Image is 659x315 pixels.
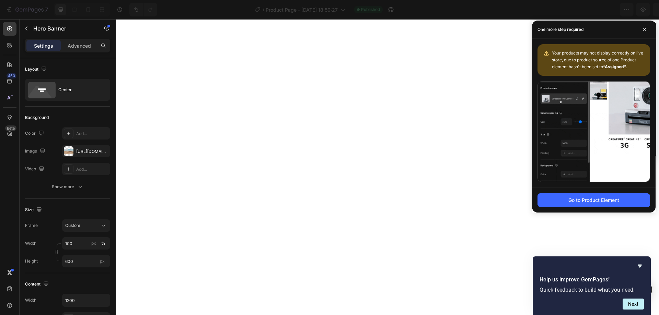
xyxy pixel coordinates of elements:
div: Add... [76,166,108,172]
p: Hero Banner [33,24,92,33]
div: % [101,240,105,246]
p: Advanced [68,42,91,49]
div: Publish [619,6,636,13]
div: Center [58,82,100,98]
button: Next question [623,299,644,310]
button: % [90,239,98,247]
div: Width [25,297,36,303]
button: Show more [25,181,110,193]
input: px% [62,237,110,250]
div: 450 [7,73,16,78]
input: Auto [62,294,110,306]
div: [URL][DOMAIN_NAME] [76,148,108,155]
div: Color [25,129,45,138]
div: Add... [76,131,108,137]
button: 7 [3,3,51,16]
p: 7 [45,5,48,14]
label: Frame [25,222,38,229]
button: px [99,239,107,247]
div: Content [25,280,50,289]
label: Width [25,240,36,246]
div: Image [25,147,47,156]
span: / [263,6,264,13]
span: 1 product assigned [525,6,570,13]
div: Go to Product Element [568,196,619,204]
iframe: Design area [116,19,659,315]
span: Your products may not display correctly on live store, due to product source of one Product eleme... [552,50,643,69]
b: “Assigned” [603,64,626,69]
div: Show more [52,183,84,190]
div: Undo/Redo [129,3,157,16]
button: Publish [613,3,642,16]
button: Go to Product Element [537,193,650,207]
span: Save [594,7,605,13]
div: Help us improve GemPages! [540,262,644,310]
p: One more step required [537,26,583,33]
button: Custom [62,219,110,232]
label: Height [25,258,38,264]
input: px [62,255,110,267]
button: Hide survey [636,262,644,270]
span: Product Page - [DATE] 18:50:27 [266,6,338,13]
div: Video [25,165,46,174]
h2: Help us improve GemPages! [540,276,644,284]
button: Save [588,3,611,16]
span: px [100,258,105,264]
div: Beta [5,125,16,131]
p: Settings [34,42,53,49]
div: px [91,240,96,246]
div: Size [25,205,43,215]
div: Background [25,114,49,121]
div: Layout [25,65,48,74]
span: Published [361,7,380,13]
p: Quick feedback to build what you need. [540,287,644,293]
button: 1 product assigned [519,3,585,16]
span: Custom [65,222,80,229]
